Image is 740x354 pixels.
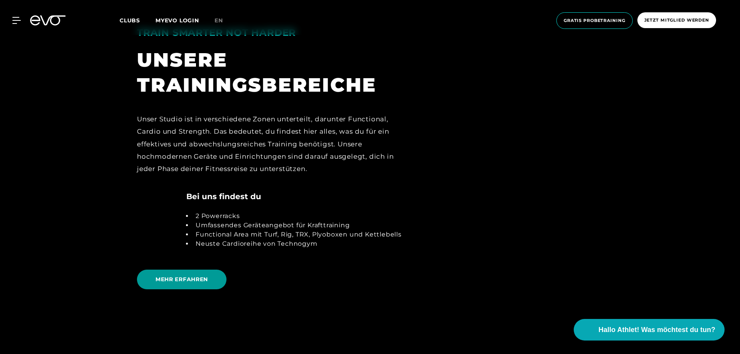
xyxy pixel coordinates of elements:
[215,16,232,25] a: en
[137,47,402,97] div: UNSERE TRAININGSBEREICHE
[193,211,402,221] li: 2 Powerracks
[554,12,635,29] a: Gratis Probetraining
[644,17,709,23] span: Jetzt Mitglied werden
[137,264,230,295] a: MEHR ERFAHREN
[564,17,625,24] span: Gratis Probetraining
[193,221,402,230] li: Umfassendes Geräteangebot für Krafttraining
[120,17,140,24] span: Clubs
[137,113,402,175] div: Unser Studio ist in verschiedene Zonen unterteilt, darunter Functional, Cardio und Strength. Das ...
[635,12,718,29] a: Jetzt Mitglied werden
[598,325,715,335] span: Hallo Athlet! Was möchtest du tun?
[193,239,402,248] li: Neuste Cardioreihe von Technogym
[193,230,402,239] li: Functional Area mit Turf, Rig, TRX, Plyoboxen und Kettlebells
[215,17,223,24] span: en
[120,17,155,24] a: Clubs
[155,275,208,284] span: MEHR ERFAHREN
[155,17,199,24] a: MYEVO LOGIN
[574,319,725,341] button: Hallo Athlet! Was möchtest du tun?
[186,191,261,202] h4: Bei uns findest du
